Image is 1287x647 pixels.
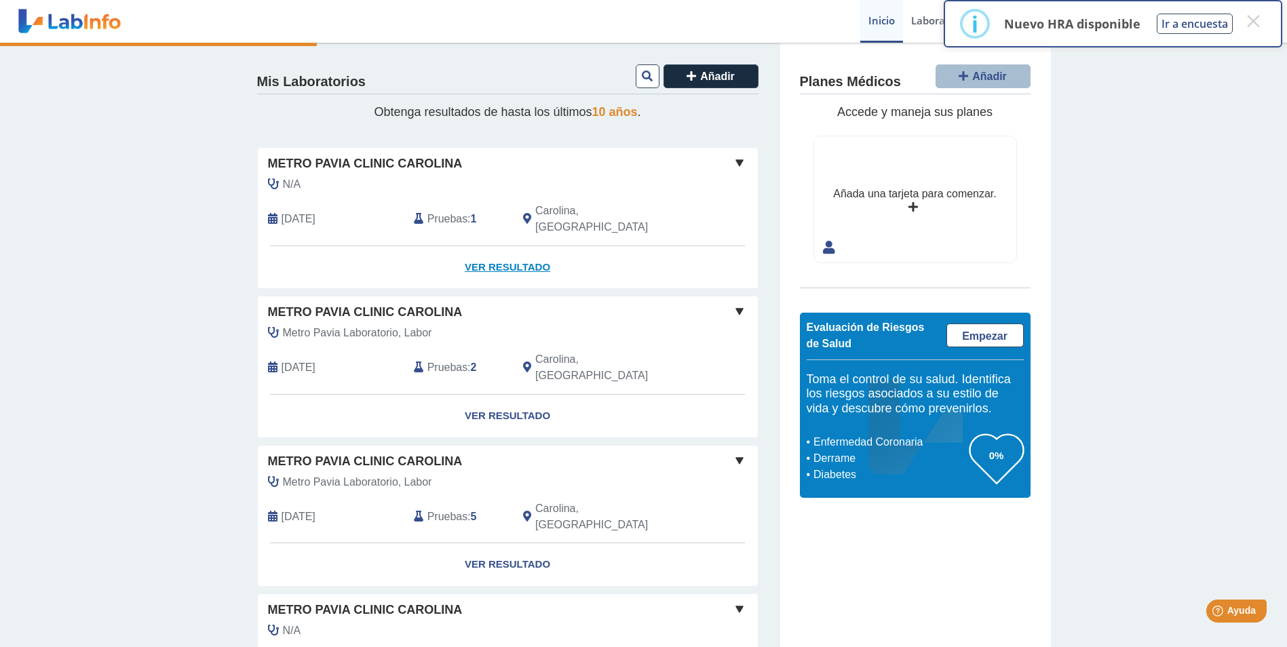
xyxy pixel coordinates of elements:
[972,71,1007,82] span: Añadir
[1166,594,1272,632] iframe: Help widget launcher
[1004,16,1140,32] p: Nuevo HRA disponible
[258,543,758,586] a: Ver Resultado
[268,601,463,619] span: Metro Pavia Clinic Carolina
[810,467,969,483] li: Diabetes
[268,155,463,173] span: Metro Pavia Clinic Carolina
[471,511,477,522] b: 5
[258,246,758,289] a: Ver Resultado
[283,176,301,193] span: N/A
[268,303,463,321] span: Metro Pavia Clinic Carolina
[404,501,513,533] div: :
[282,509,315,525] span: 2025-07-03
[962,330,1007,342] span: Empezar
[535,351,685,384] span: Carolina, PR
[404,203,513,235] div: :
[282,211,315,227] span: 2025-09-02
[283,325,432,341] span: Metro Pavia Laboratorio, Labor
[283,623,301,639] span: N/A
[807,321,925,349] span: Evaluación de Riesgos de Salud
[535,203,685,235] span: Carolina, PR
[427,509,467,525] span: Pruebas
[427,211,467,227] span: Pruebas
[969,447,1024,464] h3: 0%
[810,434,969,450] li: Enfermedad Coronaria
[946,323,1024,347] a: Empezar
[282,359,315,376] span: 2025-08-30
[283,474,432,490] span: Metro Pavia Laboratorio, Labor
[664,64,758,88] button: Añadir
[257,74,366,90] h4: Mis Laboratorios
[810,450,969,467] li: Derrame
[833,186,996,202] div: Añada una tarjeta para comenzar.
[374,105,640,119] span: Obtenga resultados de hasta los últimos .
[427,359,467,376] span: Pruebas
[471,361,477,373] b: 2
[592,105,638,119] span: 10 años
[404,351,513,384] div: :
[837,105,993,119] span: Accede y maneja sus planes
[807,372,1024,416] h5: Toma el control de su salud. Identifica los riesgos asociados a su estilo de vida y descubre cómo...
[258,395,758,437] a: Ver Resultado
[268,452,463,471] span: Metro Pavia Clinic Carolina
[1157,14,1233,34] button: Ir a encuesta
[1241,9,1265,33] button: Close this dialog
[700,71,735,82] span: Añadir
[535,501,685,533] span: Carolina, PR
[936,64,1031,88] button: Añadir
[972,12,978,36] div: i
[471,213,477,224] b: 1
[800,74,901,90] h4: Planes Médicos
